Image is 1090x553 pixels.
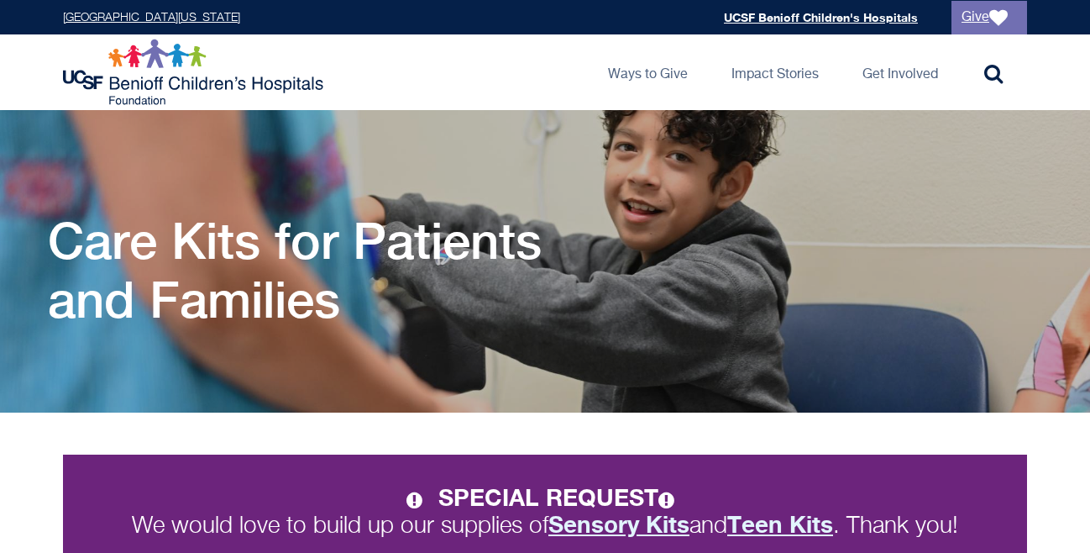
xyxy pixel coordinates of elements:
[63,39,328,106] img: Logo for UCSF Benioff Children's Hospitals Foundation
[548,514,689,538] a: Sensory Kits
[727,510,833,538] strong: Teen Kits
[727,514,833,538] a: Teen Kits
[48,211,619,329] h1: Care Kits for Patients and Families
[595,34,701,110] a: Ways to Give
[93,485,997,539] p: We would love to build up our supplies of and . Thank you!
[63,12,240,24] a: [GEOGRAPHIC_DATA][US_STATE]
[718,34,832,110] a: Impact Stories
[438,483,684,511] strong: SPECIAL REQUEST
[951,1,1027,34] a: Give
[724,10,918,24] a: UCSF Benioff Children's Hospitals
[548,510,689,538] strong: Sensory Kits
[849,34,951,110] a: Get Involved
